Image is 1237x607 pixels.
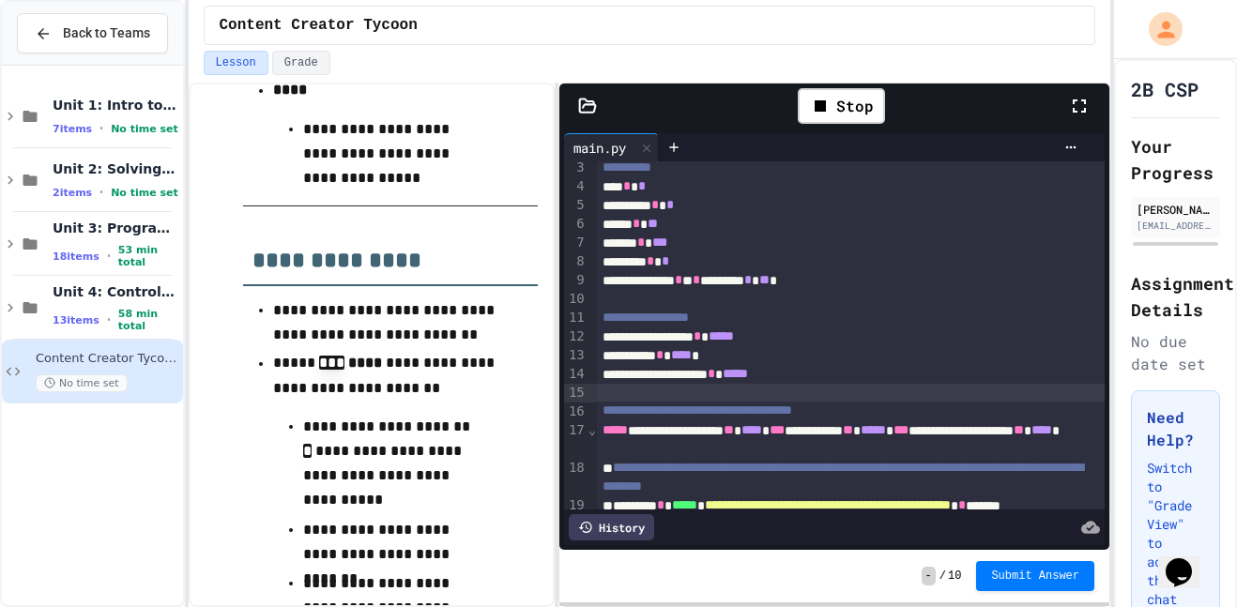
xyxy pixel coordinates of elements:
div: Stop [798,88,885,124]
span: 53 min total [118,244,179,268]
div: 5 [564,196,588,215]
span: No time set [111,187,178,199]
div: History [569,514,654,540]
span: - [922,567,936,585]
div: main.py [564,138,635,158]
div: 16 [564,402,588,421]
span: 58 min total [118,308,179,332]
span: • [99,185,103,200]
span: No time set [36,374,128,392]
span: 7 items [53,123,92,135]
div: 12 [564,327,588,346]
span: / [939,569,946,584]
div: 3 [564,159,588,177]
span: • [107,249,111,264]
span: Content Creator Tycoon [220,14,418,37]
span: Unit 4: Control Structures [53,283,179,300]
div: 6 [564,215,588,234]
button: Lesson [204,51,268,75]
span: • [107,312,111,327]
div: 14 [564,365,588,384]
span: Content Creator Tycoon [36,351,179,367]
div: 17 [564,421,588,459]
div: 10 [564,290,588,309]
span: Unit 3: Programming with Python [53,220,179,236]
span: 13 items [53,314,99,326]
span: Submit Answer [991,569,1079,584]
h2: Assignment Details [1131,270,1220,323]
div: 13 [564,346,588,365]
div: 7 [564,234,588,252]
h1: 2B CSP [1131,76,1199,102]
h2: Your Progress [1131,133,1220,186]
div: 18 [564,459,588,496]
div: 11 [564,309,588,327]
div: [EMAIL_ADDRESS][DOMAIN_NAME] [1137,219,1214,233]
span: No time set [111,123,178,135]
div: 15 [564,384,588,402]
div: No due date set [1131,330,1220,375]
span: 10 [948,569,961,584]
div: [PERSON_NAME] [1137,201,1214,218]
div: 9 [564,271,588,290]
span: Unit 2: Solving Problems in Computer Science [53,160,179,177]
iframe: chat widget [1158,532,1218,588]
span: Back to Teams [63,23,150,43]
button: Back to Teams [17,13,168,53]
div: 4 [564,177,588,196]
span: 2 items [53,187,92,199]
span: • [99,121,103,136]
div: main.py [564,133,659,161]
span: 18 items [53,250,99,263]
span: Unit 1: Intro to Computer Science [53,97,179,114]
span: Fold line [588,422,597,437]
h3: Need Help? [1147,406,1204,451]
button: Submit Answer [976,561,1094,591]
div: 8 [564,252,588,271]
div: 19 [564,496,588,534]
button: Grade [272,51,330,75]
div: My Account [1129,8,1187,51]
